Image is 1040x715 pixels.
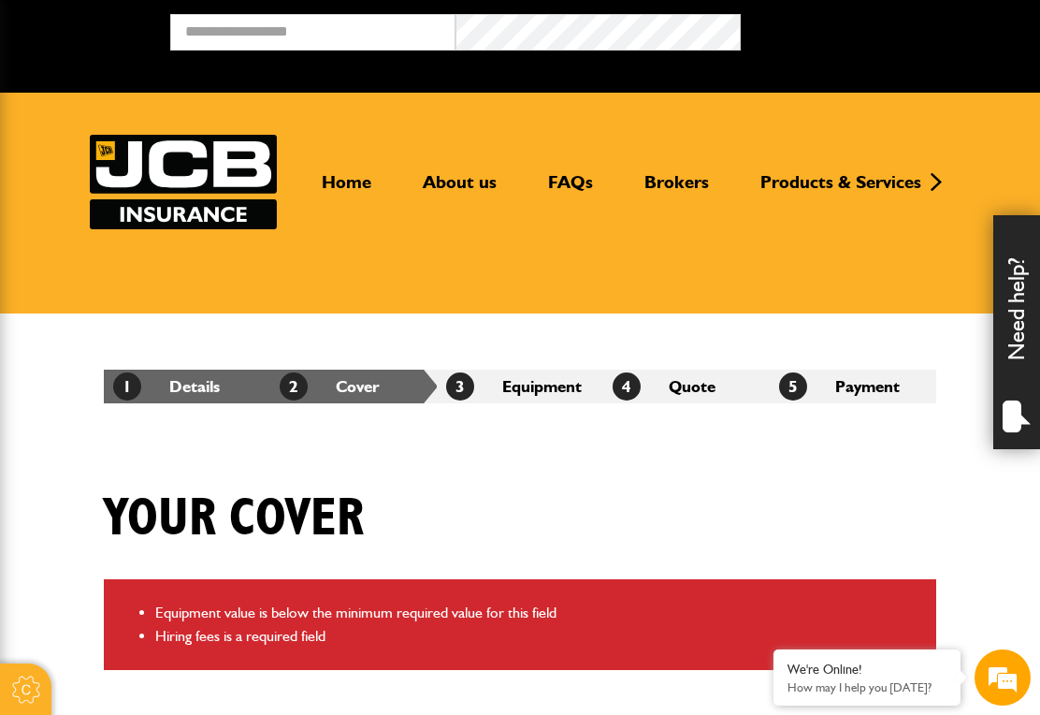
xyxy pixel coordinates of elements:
[770,370,936,403] li: Payment
[104,488,364,550] h1: Your cover
[280,372,308,401] span: 2
[746,171,935,209] a: Products & Services
[534,171,607,209] a: FAQs
[613,372,641,401] span: 4
[603,370,770,403] li: Quote
[787,662,946,678] div: We're Online!
[787,680,946,694] p: How may I help you today?
[409,171,511,209] a: About us
[308,171,385,209] a: Home
[630,171,723,209] a: Brokers
[741,14,1026,43] button: Broker Login
[993,215,1040,449] div: Need help?
[113,376,220,396] a: 1Details
[155,601,922,625] li: Equipment value is below the minimum required value for this field
[90,135,277,229] img: JCB Insurance Services logo
[155,624,922,649] li: Hiring fees is a required field
[113,372,141,401] span: 1
[437,370,603,403] li: Equipment
[270,370,437,403] li: Cover
[90,135,277,229] a: JCB Insurance Services
[779,372,807,401] span: 5
[446,372,474,401] span: 3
